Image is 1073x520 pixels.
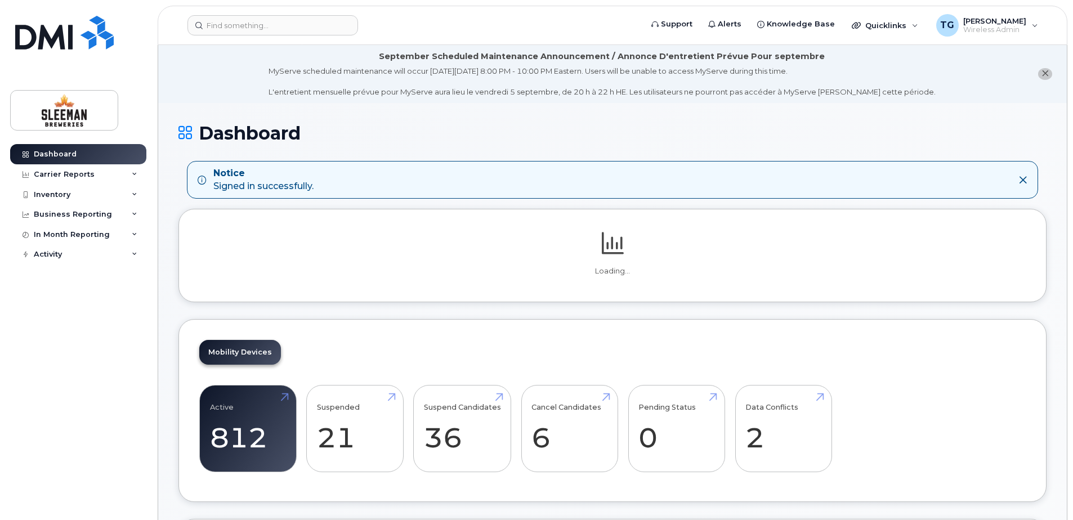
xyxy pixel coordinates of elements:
div: September Scheduled Maintenance Announcement / Annonce D'entretient Prévue Pour septembre [379,51,825,62]
a: Pending Status 0 [638,392,714,466]
h1: Dashboard [178,123,1047,143]
a: Active 812 [210,392,286,466]
a: Mobility Devices [199,340,281,365]
a: Cancel Candidates 6 [531,392,607,466]
div: Signed in successfully. [213,167,314,193]
a: Suspended 21 [317,392,393,466]
strong: Notice [213,167,314,180]
button: close notification [1038,68,1052,80]
a: Suspend Candidates 36 [424,392,501,466]
a: Data Conflicts 2 [745,392,821,466]
p: Loading... [199,266,1026,276]
div: MyServe scheduled maintenance will occur [DATE][DATE] 8:00 PM - 10:00 PM Eastern. Users will be u... [269,66,936,97]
